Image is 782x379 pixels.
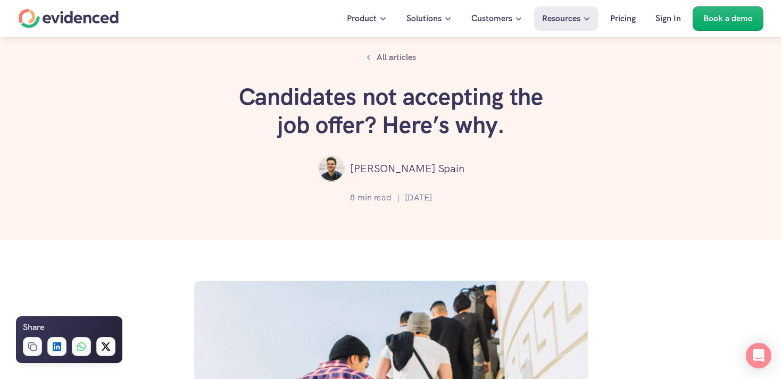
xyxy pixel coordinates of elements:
p: Customers [471,12,512,26]
p: 8 [350,191,355,205]
img: "" [318,155,345,182]
a: All articles [361,48,422,67]
p: Sign In [655,12,681,26]
a: Sign In [647,6,689,31]
p: Product [347,12,377,26]
p: Book a demo [703,12,753,26]
div: Open Intercom Messenger [746,343,771,368]
p: Pricing [610,12,636,26]
p: [DATE] [405,191,432,205]
p: [PERSON_NAME] Spain [350,160,464,177]
p: min read [357,191,392,205]
h6: Share [23,321,44,334]
a: Home [19,9,119,28]
a: Book a demo [693,6,763,31]
p: All articles [377,50,416,64]
a: Pricing [602,6,644,31]
p: | [397,191,400,205]
h1: Candidates not accepting the job offer? Here’s why. [231,83,551,139]
p: Solutions [406,12,442,26]
p: Resources [542,12,580,26]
